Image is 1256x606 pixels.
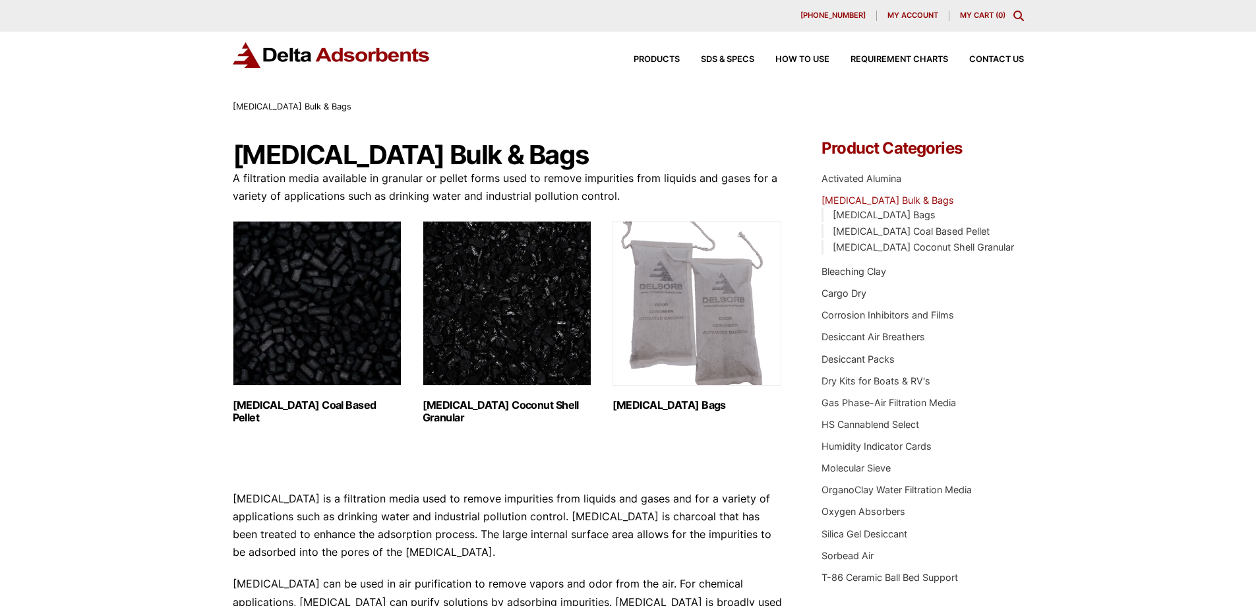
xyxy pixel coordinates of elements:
[233,221,402,386] img: Activated Carbon Coal Based Pellet
[613,221,781,411] a: Visit product category Activated Carbon Bags
[822,550,874,561] a: Sorbead Air
[851,55,948,64] span: Requirement Charts
[822,331,925,342] a: Desiccant Air Breathers
[634,55,680,64] span: Products
[423,221,591,424] a: Visit product category Activated Carbon Coconut Shell Granular
[822,419,919,430] a: HS Cannablend Select
[822,140,1023,156] h4: Product Categories
[1013,11,1024,21] div: Toggle Modal Content
[423,399,591,424] h2: [MEDICAL_DATA] Coconut Shell Granular
[948,55,1024,64] a: Contact Us
[822,506,905,517] a: Oxygen Absorbers
[701,55,754,64] span: SDS & SPECS
[233,221,402,424] a: Visit product category Activated Carbon Coal Based Pellet
[613,55,680,64] a: Products
[822,195,954,206] a: [MEDICAL_DATA] Bulk & Bags
[887,12,938,19] span: My account
[822,353,895,365] a: Desiccant Packs
[423,221,591,386] img: Activated Carbon Coconut Shell Granular
[233,140,783,169] h1: [MEDICAL_DATA] Bulk & Bags
[775,55,829,64] span: How to Use
[969,55,1024,64] span: Contact Us
[960,11,1005,20] a: My Cart (0)
[822,462,891,473] a: Molecular Sieve
[833,226,990,237] a: [MEDICAL_DATA] Coal Based Pellet
[754,55,829,64] a: How to Use
[822,572,958,583] a: T-86 Ceramic Ball Bed Support
[613,221,781,386] img: Activated Carbon Bags
[822,484,972,495] a: OrganoClay Water Filtration Media
[829,55,948,64] a: Requirement Charts
[800,12,866,19] span: [PHONE_NUMBER]
[233,102,351,111] span: [MEDICAL_DATA] Bulk & Bags
[233,169,783,205] p: A filtration media available in granular or pellet forms used to remove impurities from liquids a...
[822,440,932,452] a: Humidity Indicator Cards
[790,11,877,21] a: [PHONE_NUMBER]
[822,397,956,408] a: Gas Phase-Air Filtration Media
[822,528,907,539] a: Silica Gel Desiccant
[680,55,754,64] a: SDS & SPECS
[233,490,783,562] p: [MEDICAL_DATA] is a filtration media used to remove impurities from liquids and gases and for a v...
[833,241,1014,253] a: [MEDICAL_DATA] Coconut Shell Granular
[233,42,431,68] img: Delta Adsorbents
[822,309,954,320] a: Corrosion Inhibitors and Films
[877,11,949,21] a: My account
[613,399,781,411] h2: [MEDICAL_DATA] Bags
[822,173,901,184] a: Activated Alumina
[233,399,402,424] h2: [MEDICAL_DATA] Coal Based Pellet
[833,209,936,220] a: [MEDICAL_DATA] Bags
[998,11,1003,20] span: 0
[822,288,866,299] a: Cargo Dry
[822,375,930,386] a: Dry Kits for Boats & RV's
[822,266,886,277] a: Bleaching Clay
